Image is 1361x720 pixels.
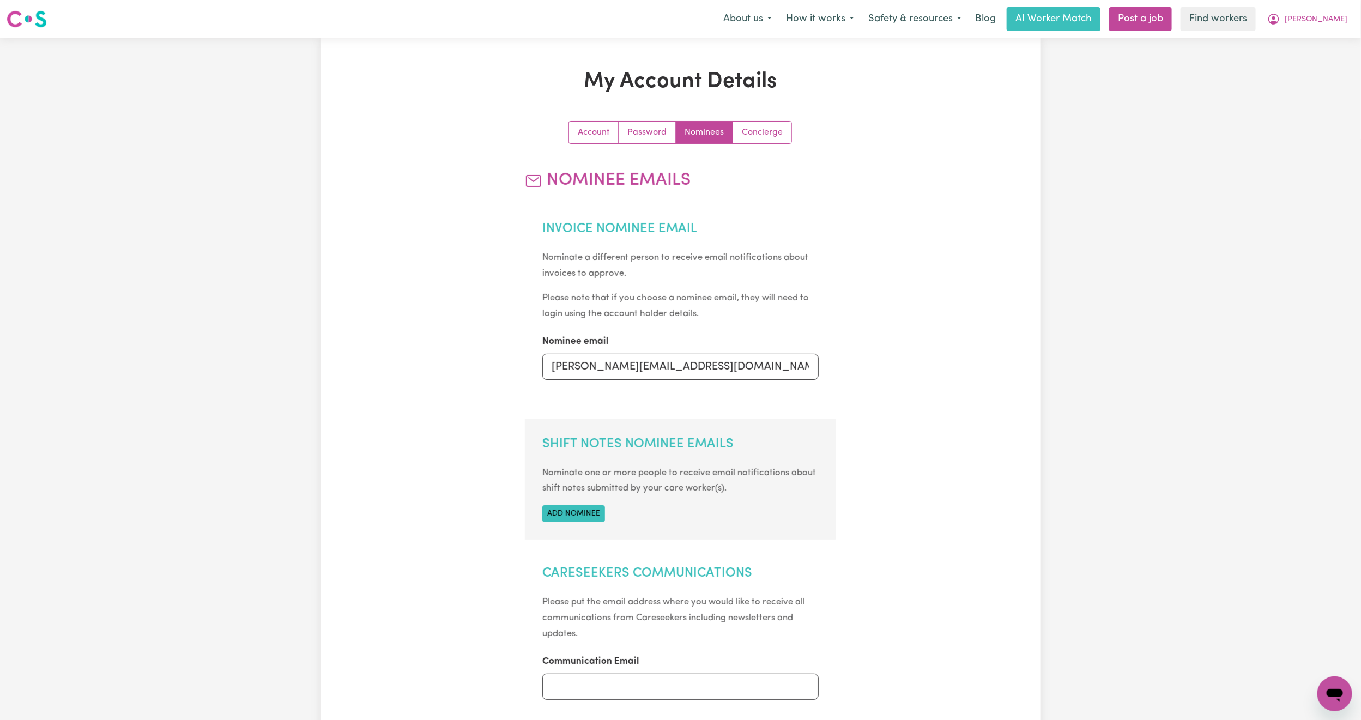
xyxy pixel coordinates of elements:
[542,655,639,669] label: Communication Email
[779,8,861,31] button: How it works
[7,9,47,29] img: Careseekers logo
[542,221,819,237] h2: Invoice Nominee Email
[619,122,676,143] a: Update your password
[861,8,969,31] button: Safety & resources
[542,293,809,318] small: Please note that if you choose a nominee email, they will need to login using the account holder ...
[525,170,836,191] h2: Nominee Emails
[542,597,805,638] small: Please put the email address where you would like to receive all communications from Careseekers ...
[1181,7,1256,31] a: Find workers
[7,7,47,32] a: Careseekers logo
[1007,7,1100,31] a: AI Worker Match
[569,122,619,143] a: Update your account
[716,8,779,31] button: About us
[542,253,808,278] small: Nominate a different person to receive email notifications about invoices to approve.
[1109,7,1172,31] a: Post a job
[542,468,816,493] small: Nominate one or more people to receive email notifications about shift notes submitted by your ca...
[542,437,819,452] h2: Shift Notes Nominee Emails
[542,335,609,349] label: Nominee email
[1285,14,1347,26] span: [PERSON_NAME]
[542,566,819,582] h2: Careseekers Communications
[542,505,605,522] button: Add nominee
[733,122,791,143] a: Update account manager
[969,7,1002,31] a: Blog
[1317,676,1352,711] iframe: Button to launch messaging window, conversation in progress
[676,122,733,143] a: Update your nominees
[447,69,914,95] h1: My Account Details
[1260,8,1354,31] button: My Account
